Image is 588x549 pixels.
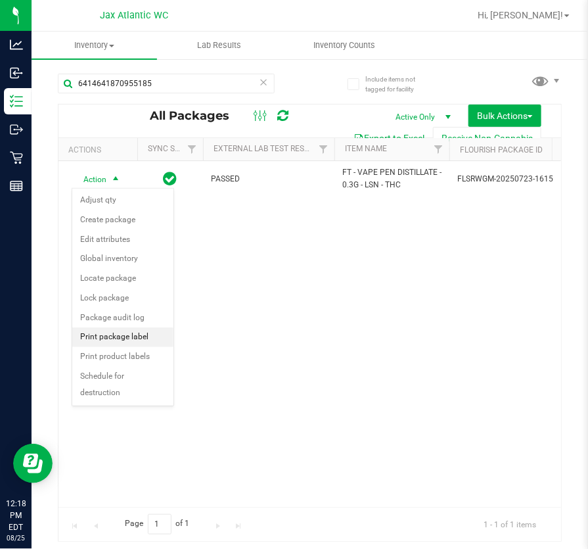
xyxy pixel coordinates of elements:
[6,533,26,543] p: 08/25
[72,289,173,308] li: Lock package
[164,170,177,188] span: In Sync
[313,138,334,160] a: Filter
[148,144,198,153] a: Sync Status
[58,74,275,93] input: Search Package ID, Item Name, SKU, Lot or Part Number...
[428,138,449,160] a: Filter
[345,144,387,153] a: Item Name
[72,170,107,189] span: Action
[114,514,200,535] span: Page of 1
[72,367,173,403] li: Schedule for destruction
[10,38,23,51] inline-svg: Analytics
[282,32,407,59] a: Inventory Counts
[72,249,173,269] li: Global inventory
[100,10,168,21] span: Jax Atlantic WC
[211,173,327,185] span: PASSED
[72,191,173,210] li: Adjust qty
[150,108,242,123] span: All Packages
[260,74,269,91] span: Clear
[72,230,173,250] li: Edit attributes
[342,166,441,191] span: FT - VAPE PEN DISTILLATE - 0.3G - LSN - THC
[6,498,26,533] p: 12:18 PM EDT
[72,210,173,230] li: Create package
[148,514,171,535] input: 1
[181,138,203,160] a: Filter
[32,32,157,59] a: Inventory
[72,347,173,367] li: Print product labels
[13,444,53,483] iframe: Resource center
[32,39,157,51] span: Inventory
[345,127,433,149] button: Export to Excel
[108,170,124,189] span: select
[179,39,259,51] span: Lab Results
[365,74,431,94] span: Include items not tagged for facility
[478,10,563,20] span: Hi, [PERSON_NAME]!
[10,66,23,80] inline-svg: Inbound
[10,151,23,164] inline-svg: Retail
[72,269,173,289] li: Locate package
[477,110,533,121] span: Bulk Actions
[433,127,541,149] button: Receive Non-Cannabis
[157,32,283,59] a: Lab Results
[72,308,173,328] li: Package audit log
[457,173,586,185] span: FLSRWGM-20250723-1615
[296,39,393,51] span: Inventory Counts
[473,514,547,534] span: 1 - 1 of 1 items
[214,144,317,153] a: External Lab Test Result
[10,95,23,108] inline-svg: Inventory
[460,145,543,155] a: Flourish Package ID
[72,327,173,347] li: Print package label
[468,105,541,127] button: Bulk Actions
[10,123,23,136] inline-svg: Outbound
[10,179,23,193] inline-svg: Reports
[68,145,132,155] div: Actions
